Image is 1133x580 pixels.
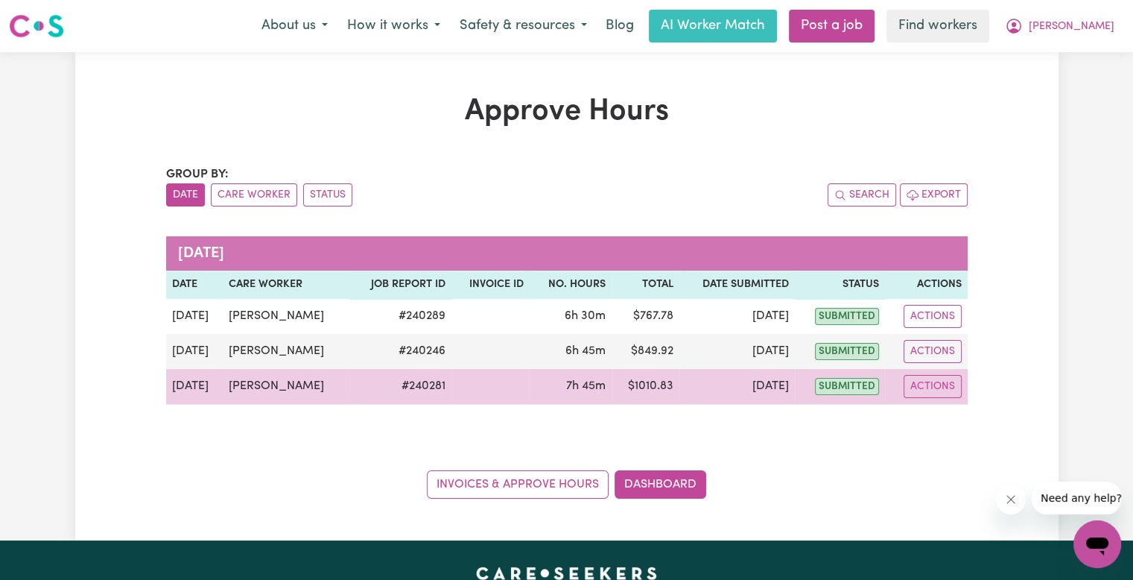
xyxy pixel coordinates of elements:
[337,10,450,42] button: How it works
[303,183,352,207] button: sort invoices by paid status
[612,334,679,369] td: $ 849.92
[166,271,223,299] th: Date
[828,183,896,207] button: Search
[9,10,90,22] span: Need any help?
[223,334,349,369] td: [PERSON_NAME]
[679,369,796,405] td: [DATE]
[9,13,64,40] img: Careseekers logo
[795,271,884,299] th: Status
[679,299,796,334] td: [DATE]
[166,168,229,180] span: Group by:
[1032,482,1121,514] iframe: Message from company
[615,470,706,499] a: Dashboard
[252,10,337,42] button: About us
[166,94,968,130] h1: Approve Hours
[612,271,679,299] th: Total
[166,369,223,405] td: [DATE]
[996,485,1026,514] iframe: Close message
[900,183,968,207] button: Export
[566,380,606,392] span: 7 hours 45 minutes
[815,378,879,395] span: submitted
[427,470,609,499] a: Invoices & Approve Hours
[223,271,349,299] th: Care worker
[476,567,657,579] a: Careseekers home page
[904,340,962,363] button: Actions
[1073,520,1121,568] iframe: Button to launch messaging window
[565,345,606,357] span: 6 hours 45 minutes
[886,10,989,42] a: Find workers
[612,299,679,334] td: $ 767.78
[349,334,451,369] td: # 240246
[815,308,879,325] span: submitted
[349,271,451,299] th: Job Report ID
[904,375,962,398] button: Actions
[789,10,875,42] a: Post a job
[223,299,349,334] td: [PERSON_NAME]
[904,305,962,328] button: Actions
[597,10,643,42] a: Blog
[211,183,297,207] button: sort invoices by care worker
[166,334,223,369] td: [DATE]
[885,271,968,299] th: Actions
[815,343,879,360] span: submitted
[166,299,223,334] td: [DATE]
[223,369,349,405] td: [PERSON_NAME]
[451,271,530,299] th: Invoice ID
[679,334,796,369] td: [DATE]
[349,369,451,405] td: # 240281
[1029,19,1114,35] span: [PERSON_NAME]
[166,236,968,271] caption: [DATE]
[649,10,777,42] a: AI Worker Match
[530,271,612,299] th: No. Hours
[9,9,64,43] a: Careseekers logo
[612,369,679,405] td: $ 1010.83
[565,310,606,322] span: 6 hours 30 minutes
[450,10,597,42] button: Safety & resources
[166,183,205,207] button: sort invoices by date
[995,10,1124,42] button: My Account
[349,299,451,334] td: # 240289
[679,271,796,299] th: Date Submitted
